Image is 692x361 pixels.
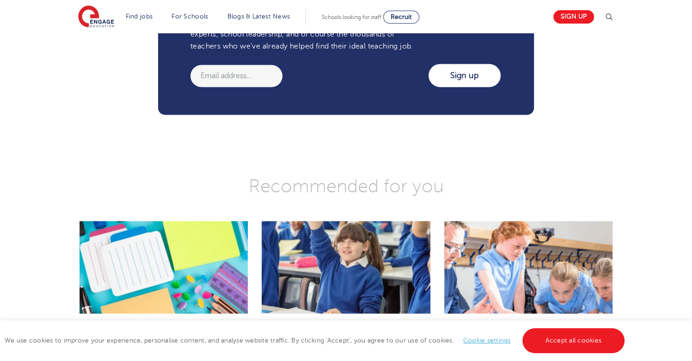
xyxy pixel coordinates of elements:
a: Find jobs [126,13,153,20]
a: Accept all cookies [522,328,625,353]
a: Recruit [383,11,419,24]
h3: Recommended for you [73,175,619,198]
img: Engage Education [78,6,114,29]
a: Sign up [553,10,594,24]
input: Sign up [429,64,501,87]
a: For Schools [171,13,208,20]
span: We use cookies to improve your experience, personalise content, and analyse website traffic. By c... [5,337,627,344]
span: Recruit [391,13,412,20]
input: Email address... [190,65,282,87]
a: Cookie settings [463,337,511,344]
a: Blogs & Latest News [227,13,290,20]
span: Schools looking for staff [322,14,381,20]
